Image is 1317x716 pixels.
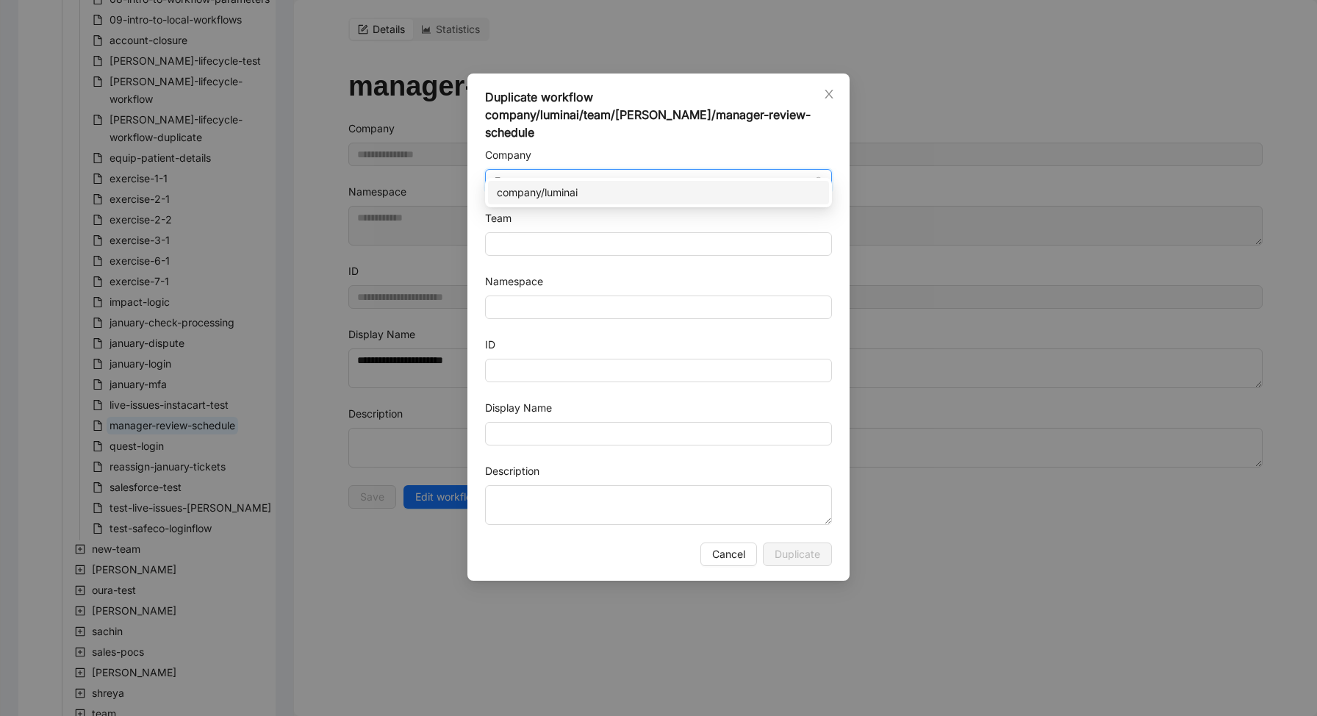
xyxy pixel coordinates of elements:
span: Duplicate [775,546,820,562]
span: close [823,88,835,100]
input: ID ID [485,359,832,382]
label: Company [485,147,531,163]
button: Duplicate [763,543,832,566]
span: Cancel [712,546,745,562]
input: Display Name Display Name [485,422,832,445]
label: Namespace [485,273,543,290]
label: Description [485,463,539,479]
label: Display Name [485,400,552,416]
button: Cancel [700,543,757,566]
label: Team [485,210,512,226]
div: company/luminai [497,185,820,201]
label: ID [485,337,495,353]
input: Company [494,170,823,192]
input: Team [494,233,823,255]
button: Close [821,86,837,102]
textarea: Description Description [485,485,832,525]
input: Namespace Namespace [485,296,832,319]
div: Duplicate workflow company/luminai/team/[PERSON_NAME]/manager-review-schedule [485,88,832,141]
div: company/luminai [488,181,829,204]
